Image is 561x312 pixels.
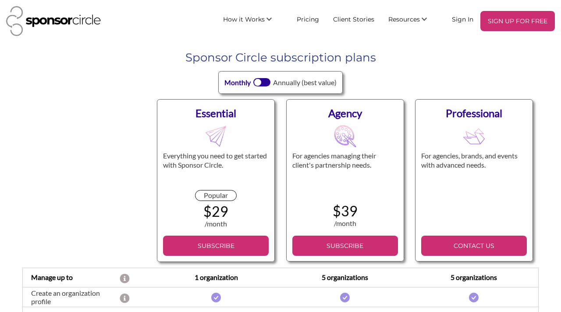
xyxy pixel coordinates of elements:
[484,14,551,28] p: SIGN UP FOR FREE
[195,190,237,201] div: Popular
[163,105,269,121] div: Essential
[292,204,398,218] div: $39
[292,151,398,190] div: For agencies managing their client's partnership needs.
[6,6,101,36] img: Sponsor Circle Logo
[216,11,290,31] li: How it Works
[425,239,523,252] p: CONTACT US
[163,204,269,219] div: $29
[152,272,280,283] div: 1 organization
[224,77,251,88] div: Monthly
[167,239,265,252] p: SUBSCRIBE
[421,236,527,256] a: CONTACT US
[421,105,527,121] div: Professional
[223,15,265,23] span: How it Works
[29,50,532,65] h1: Sponsor Circle subscription plans
[205,125,227,147] img: MDB8YWNjdF8xRVMyQnVKcDI4S0FlS2M5fGZsX2xpdmVfZ2hUeW9zQmppQkJrVklNa3k3WGg1bXBx00WCYLTg8d
[296,239,394,252] p: SUBSCRIBE
[463,125,485,147] img: MDB8YWNjdF8xRVMyQnVKcDI4S0FlS2M5fGZsX2xpdmVfemZLY1VLQ1l3QUkzM2FycUE0M0ZwaXNX00M5cMylX0
[163,236,269,256] a: SUBSCRIBE
[421,151,527,190] div: For agencies, brands, and events with advanced needs.
[292,105,398,121] div: Agency
[23,289,119,305] div: Create an organization profile
[334,219,356,227] span: /month
[163,151,269,190] div: Everything you need to get started with Sponsor Circle.
[205,219,227,228] span: /month
[409,272,538,283] div: 5 organizations
[381,11,445,31] li: Resources
[290,11,326,27] a: Pricing
[292,236,398,256] a: SUBSCRIBE
[326,11,381,27] a: Client Stories
[280,272,409,283] div: 5 organizations
[340,293,350,302] img: i
[23,272,119,283] div: Manage up to
[445,11,480,27] a: Sign In
[469,293,479,302] img: i
[211,293,221,302] img: i
[388,15,420,23] span: Resources
[273,77,337,88] div: Annually (best value)
[334,125,356,147] img: MDB8YWNjdF8xRVMyQnVKcDI4S0FlS2M5fGZsX2xpdmVfa1QzbGg0YzRNa2NWT1BDV21CQUZza1Zs0031E1MQed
